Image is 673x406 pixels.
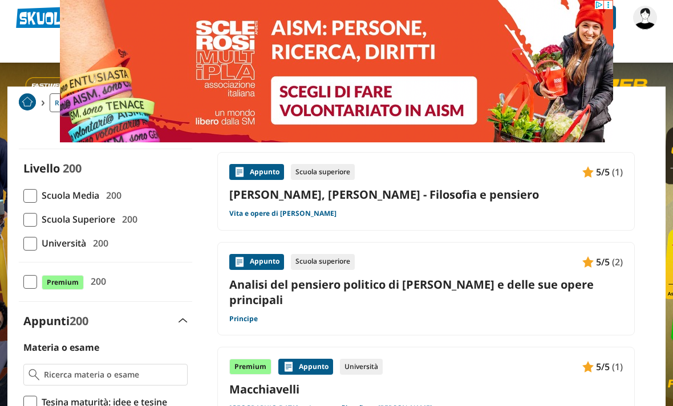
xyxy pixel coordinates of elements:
span: Premium [42,275,84,290]
a: Vita e opere di [PERSON_NAME] [229,209,336,218]
a: Ricerca [50,93,84,112]
div: Appunto [229,164,284,180]
img: Appunti contenuto [283,361,294,372]
span: Scuola Superiore [37,212,115,227]
span: 5/5 [596,255,610,269]
img: Agnes08 [633,6,657,30]
span: 200 [88,236,108,251]
a: Home [19,93,36,112]
a: Principe [229,314,258,323]
label: Appunti [23,313,88,329]
a: Analisi del pensiero politico di [PERSON_NAME] e delle sue opere principali [229,277,623,307]
span: 5/5 [596,359,610,374]
span: Università [37,236,86,251]
span: (1) [612,165,623,179]
span: (1) [612,359,623,374]
img: Appunti contenuto [234,256,245,268]
div: Università [340,359,383,375]
img: Apri e chiudi sezione [179,318,188,323]
span: 200 [70,313,88,329]
span: 200 [117,212,137,227]
label: Livello [23,161,60,176]
span: Scuola Media [37,188,99,203]
img: Appunti contenuto [582,361,594,372]
img: Appunti contenuto [582,256,594,268]
div: Appunto [278,359,333,375]
div: Premium [229,359,271,375]
div: Appunto [229,254,284,270]
div: Scuola superiore [291,254,355,270]
span: 200 [102,188,121,203]
span: 200 [63,161,82,176]
img: Ricerca materia o esame [29,369,39,380]
img: Appunti contenuto [234,166,245,178]
div: Scuola superiore [291,164,355,180]
input: Ricerca materia o esame [44,369,183,380]
img: Appunti contenuto [582,166,594,178]
span: 200 [86,274,106,289]
label: Materia o esame [23,341,99,354]
img: Home [19,93,36,110]
a: [PERSON_NAME], [PERSON_NAME] - Filosofia e pensiero [229,187,623,202]
span: 5/5 [596,165,610,179]
a: Macchiavelli [229,382,623,397]
span: (2) [612,255,623,269]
